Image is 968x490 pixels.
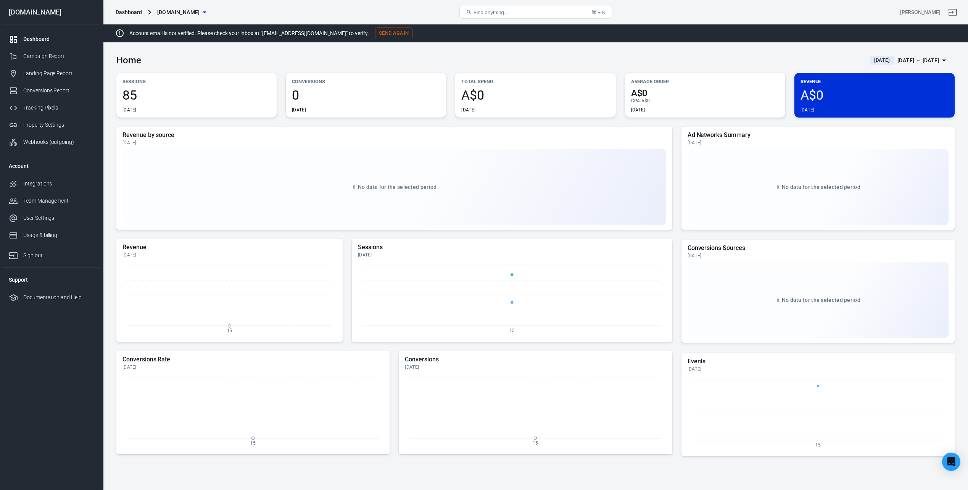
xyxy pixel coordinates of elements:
h5: Revenue [122,243,337,251]
div: [DATE] [122,252,337,258]
tspan: 15 [815,442,821,448]
button: Send Again [375,27,413,39]
span: No data for the selected period [782,297,860,303]
div: [DATE] [122,140,666,146]
div: User Settings [23,214,94,222]
h5: Revenue by source [122,131,666,139]
div: ⌘ + K [591,10,606,15]
h3: Home [116,55,141,66]
div: [DATE] [688,253,949,259]
div: Dashboard [116,8,142,16]
span: No data for the selected period [782,184,860,190]
span: A$0 [631,89,779,98]
div: Usage & billing [23,231,94,239]
span: No data for the selected period [358,184,436,190]
a: Campaign Report [3,48,100,65]
a: Tracking Pixels [3,99,100,116]
div: [DATE] [122,364,383,370]
span: A$0 [461,89,609,102]
div: Documentation and Help [23,293,94,301]
div: Account id: 4Eae67Et [900,8,941,16]
h5: Conversions Rate [122,356,383,363]
p: Revenue [800,77,949,85]
div: Tracking Pixels [23,104,94,112]
div: [DATE] [631,107,645,113]
p: Account email is not verified. Please check your inbox at "[EMAIL_ADDRESS][DOMAIN_NAME]" to verify. [129,29,369,37]
div: [DATE] － [DATE] [897,56,939,65]
div: [DOMAIN_NAME] [3,9,100,16]
div: [DATE] [461,107,475,113]
div: [DATE] [358,252,666,258]
a: Webhooks (outgoing) [3,134,100,151]
a: Dashboard [3,31,100,48]
div: Integrations [23,180,94,188]
p: Conversions [292,77,440,85]
a: Team Management [3,192,100,210]
div: Webhooks (outgoing) [23,138,94,146]
a: Usage & billing [3,227,100,244]
tspan: 15 [227,328,232,333]
span: Find anything... [474,10,508,15]
div: [DATE] [688,140,949,146]
div: Dashboard [23,35,94,43]
a: Sign out [944,3,962,21]
p: Average Order [631,77,779,85]
h5: Conversions Sources [688,244,949,252]
button: Find anything...⌘ + K [459,6,612,19]
a: Sign out [3,244,100,264]
a: User Settings [3,210,100,227]
div: [DATE] [122,107,137,113]
a: Integrations [3,175,100,192]
div: Open Intercom Messenger [942,453,960,471]
a: Conversions Report [3,82,100,99]
li: Support [3,271,100,289]
button: [DOMAIN_NAME] [154,5,209,19]
span: A$0 [641,98,650,103]
div: Property Settings [23,121,94,129]
div: Team Management [23,197,94,205]
tspan: 15 [533,440,538,445]
div: [DATE] [800,107,815,113]
a: Landing Page Report [3,65,100,82]
h5: Events [688,358,949,365]
div: Conversions Report [23,87,94,95]
p: Sessions [122,77,271,85]
span: 0 [292,89,440,102]
div: [DATE] [405,364,666,370]
tspan: 15 [250,440,256,445]
div: [DATE] [688,366,949,372]
h5: Conversions [405,356,666,363]
div: Campaign Report [23,52,94,60]
span: 85 [122,89,271,102]
p: Total Spend [461,77,609,85]
li: Account [3,157,100,175]
tspan: 15 [509,328,515,333]
div: Landing Page Report [23,69,94,77]
span: chrisgmorrison.com [157,8,200,17]
a: Property Settings [3,116,100,134]
div: [DATE] [292,107,306,113]
h5: Sessions [358,243,666,251]
span: CPA : [631,98,641,103]
h5: Ad Networks Summary [688,131,949,139]
button: [DATE][DATE] － [DATE] [863,54,955,67]
div: Sign out [23,251,94,260]
span: [DATE] [871,56,893,64]
span: A$0 [800,89,949,102]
